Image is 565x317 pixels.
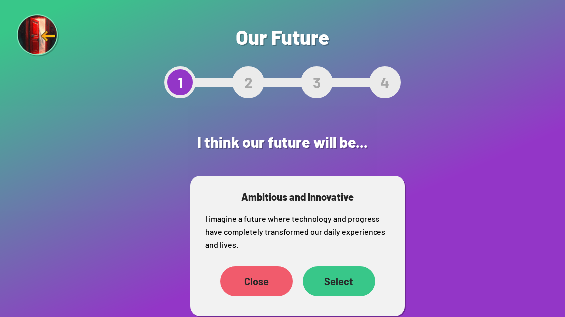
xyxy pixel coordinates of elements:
div: Select [303,266,375,296]
img: Exit [17,14,60,57]
h2: I think our future will be... [148,123,417,161]
p: I imagine a future where technology and progress have completely transformed our daily experience... [205,212,390,251]
div: 4 [369,66,401,98]
div: 1 [164,66,196,98]
div: Close [220,266,293,296]
h3: Ambitious and Innovative [205,191,390,203]
div: 3 [301,66,333,98]
div: 2 [232,66,264,98]
h1: Our Future [164,25,401,49]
